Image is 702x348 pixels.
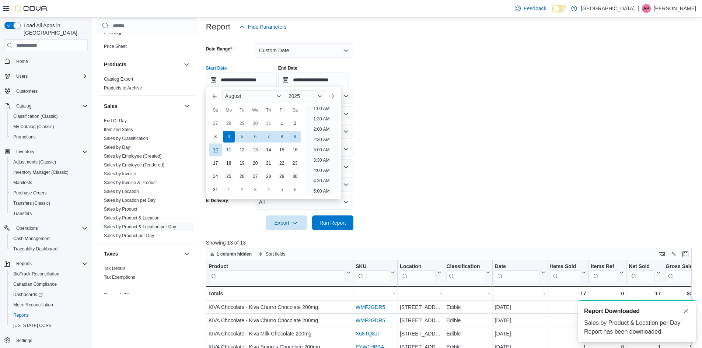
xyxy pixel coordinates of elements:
button: Reports [13,259,35,268]
a: Sales by Day [104,145,130,150]
span: Reports [10,311,88,320]
button: Dismiss toast [681,307,690,316]
button: Date [495,263,545,282]
button: Custom Date [255,43,353,58]
span: My Catalog (Classic) [13,124,54,130]
span: AP [643,4,649,13]
a: Transfers (Classic) [10,199,53,208]
div: Location [400,263,436,282]
span: Home [13,56,88,66]
div: day-9 [289,131,301,143]
div: day-5 [236,131,248,143]
div: day-20 [249,157,261,169]
span: Users [13,72,88,81]
div: day-16 [289,144,301,156]
button: Inventory [13,147,37,156]
div: day-24 [210,171,221,182]
span: Manifests [10,178,88,187]
button: Product [209,263,351,282]
span: Sales by Product [104,206,137,212]
a: Sales by Invoice [104,171,136,176]
button: Transfers (Classic) [7,198,91,208]
span: Purchase Orders [13,190,47,196]
button: Traceabilty Dashboard [7,244,91,254]
a: Sales by Employee (Tendered) [104,162,164,168]
span: Adjustments (Classic) [13,159,56,165]
a: Products to Archive [104,85,142,91]
span: August [225,93,241,99]
li: 1:00 AM [310,104,332,113]
div: 0 [591,289,624,298]
button: My Catalog (Classic) [7,122,91,132]
div: day-28 [223,117,235,129]
button: Display options [669,250,678,259]
label: Start Date [206,65,227,71]
div: Net Sold [629,263,655,282]
div: Product [209,263,345,282]
div: day-28 [263,171,275,182]
a: Feedback [512,1,549,16]
h3: Products [104,61,126,68]
button: Products [182,60,191,69]
span: Transfers (Classic) [10,199,88,208]
button: Users [1,71,91,81]
div: day-13 [249,144,261,156]
button: Purchase Orders [7,188,91,198]
a: WMF2GDR5 [356,304,385,310]
span: Reports [13,312,29,318]
div: day-12 [236,144,248,156]
a: Canadian Compliance [10,280,60,289]
span: Traceabilty Dashboard [13,246,57,252]
span: Dashboards [10,290,88,299]
input: Press the down key to enter a popover containing a calendar. Press the escape key to close the po... [206,73,277,87]
button: Keyboard shortcuts [657,250,666,259]
button: Net Sold [629,263,661,282]
button: Taxes [182,249,191,258]
button: Items Sold [550,263,586,282]
a: Sales by Classification [104,136,148,141]
div: Items Ref [591,263,618,282]
span: Sales by Product per Day [104,233,154,239]
div: day-31 [263,117,275,129]
span: Sales by Location [104,189,139,194]
span: Catalog [13,102,88,110]
button: Traceability [182,291,191,300]
input: Dark Mode [552,5,567,13]
div: day-4 [223,131,235,143]
a: Sales by Product & Location per Day [104,224,176,229]
button: Previous Month [209,90,221,102]
button: Enter fullscreen [681,250,690,259]
div: Date [495,263,539,270]
span: 1 column hidden [217,251,252,257]
button: Hide Parameters [236,20,290,34]
div: day-26 [236,171,248,182]
a: Transfers [10,209,35,218]
span: Classification (Classic) [13,113,58,119]
div: - [356,289,395,298]
span: Sales by Location per Day [104,197,156,203]
span: Tax Exemptions [104,274,135,280]
li: 5:00 AM [310,187,332,196]
span: Customers [13,87,88,96]
img: Cova [15,5,48,12]
h3: Sales [104,102,118,110]
button: Open list of options [343,129,349,134]
div: - [495,289,545,298]
div: day-23 [289,157,301,169]
span: Metrc Reconciliation [10,300,88,309]
a: Price Sheet [104,44,127,49]
div: Sales [98,116,197,243]
div: Net Sold [629,263,655,270]
div: day-2 [289,117,301,129]
span: Sales by Product & Location [104,215,160,221]
span: Transfers [10,209,88,218]
a: Metrc Reconciliation [10,300,56,309]
button: Transfers [7,208,91,219]
div: day-21 [263,157,275,169]
div: Gross Sales [666,263,699,270]
button: Home [1,56,91,66]
span: Canadian Compliance [10,280,88,289]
